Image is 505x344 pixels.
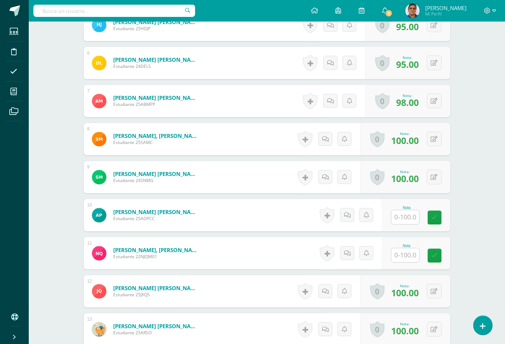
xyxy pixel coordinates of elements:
span: Estudiante 25ADPCC [113,216,199,222]
span: Estudiante 25ARSO [113,330,199,336]
div: Nota: [391,322,419,327]
span: 100.00 [391,287,419,299]
div: Nota [391,244,423,248]
span: 100.00 [391,173,419,185]
img: b7ce26423c8b5fd0ad9784620c4edf8a.png [92,18,106,32]
span: 100.00 [391,135,419,147]
span: [PERSON_NAME] [425,4,467,11]
input: Busca un usuario... [33,5,195,17]
a: [PERSON_NAME] [PERSON_NAME] [113,94,199,102]
div: Nota: [396,93,419,98]
input: 0-100.0 [391,248,419,262]
span: 100.00 [391,325,419,337]
span: Estudiante 24DELS [113,64,199,70]
img: 1d25083a066e8e5636a04ee059a3882b.png [92,170,106,185]
img: 46b37497439f550735bb953ad5b88659.png [92,284,106,299]
img: 4695b65ad60148bfff6a2dcde76794ff.png [92,208,106,223]
a: 0 [370,321,385,338]
span: Estudiante 25SAMC [113,140,199,146]
span: 3 [385,9,393,17]
a: [PERSON_NAME], [PERSON_NAME] [113,133,199,140]
input: 0-100.0 [391,210,419,224]
img: 241c364da67f439fd05b6f5b85b572cf.png [92,56,106,70]
span: Mi Perfil [425,11,467,17]
span: 95.00 [396,59,419,71]
img: 3fec9c21296931f396f14038ad874328.png [92,94,106,108]
a: [PERSON_NAME] [PERSON_NAME] [113,18,199,25]
img: 273b6853e3968a0849ea5b67cbf1d59c.png [405,4,420,18]
img: f73b5492a0cec0ff2cfe0eaced5ba4cc.png [92,246,106,261]
div: Nota: [396,55,419,60]
span: 95.00 [396,20,419,33]
span: Estudiante 25HDJP [113,25,199,32]
a: [PERSON_NAME] [PERSON_NAME] [113,56,199,64]
span: Estudiante 25ABMPP [113,102,199,108]
div: Nota: [391,284,419,289]
div: Nota: [391,131,419,136]
img: 7388f2e29a4c387b5ffeb8877dd3829d.png [92,322,106,337]
a: [PERSON_NAME] [PERSON_NAME] [113,285,199,292]
div: Nota [391,206,423,210]
a: 0 [370,131,385,148]
a: [PERSON_NAME], [PERSON_NAME] [113,247,199,254]
a: 0 [375,55,390,71]
a: [PERSON_NAME] [PERSON_NAME] [113,171,199,178]
span: 98.00 [396,97,419,109]
span: Estudiante 25JXQS [113,292,199,298]
a: 0 [375,93,390,110]
img: fb1d236bc03aac6c6b8e5e5ccda786c2.png [92,132,106,147]
span: Estudiante 24SNMG [113,178,199,184]
a: [PERSON_NAME] [PERSON_NAME] [113,323,199,330]
a: 0 [375,17,390,33]
a: 0 [370,283,385,300]
a: 0 [370,169,385,186]
a: [PERSON_NAME] [PERSON_NAME] [113,209,199,216]
span: Estudiante 22NJQM01 [113,254,199,260]
div: Nota: [391,169,419,175]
